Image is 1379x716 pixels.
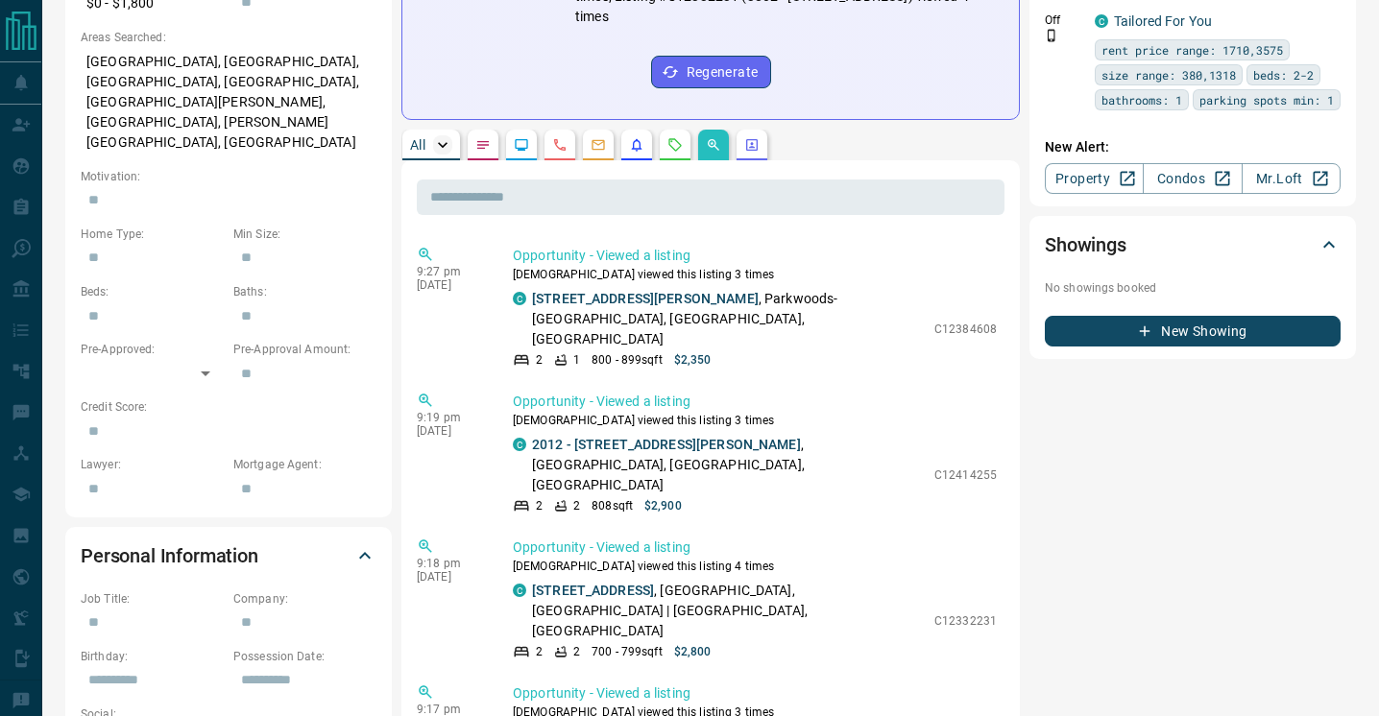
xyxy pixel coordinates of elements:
[513,558,997,575] p: [DEMOGRAPHIC_DATA] viewed this listing 4 times
[532,581,925,641] p: , [GEOGRAPHIC_DATA], [GEOGRAPHIC_DATA] | [GEOGRAPHIC_DATA], [GEOGRAPHIC_DATA]
[417,424,484,438] p: [DATE]
[81,456,224,473] p: Lawyer:
[475,137,491,153] svg: Notes
[1101,65,1236,84] span: size range: 380,1318
[1101,40,1283,60] span: rent price range: 1710,3575
[592,497,633,514] p: 808 sqft
[81,341,224,358] p: Pre-Approved:
[573,643,580,660] p: 2
[514,137,529,153] svg: Lead Browsing Activity
[1045,222,1341,268] div: Showings
[1045,316,1341,346] button: New Showing
[81,226,224,243] p: Home Type:
[629,137,644,153] svg: Listing Alerts
[573,351,580,369] p: 1
[513,584,526,597] div: condos.ca
[81,590,224,608] p: Job Title:
[1045,29,1058,42] svg: Push Notification Only
[81,168,376,185] p: Motivation:
[233,226,376,243] p: Min Size:
[934,466,997,484] p: C12414255
[513,683,997,704] p: Opportunity - Viewed a listing
[1253,65,1314,84] span: beds: 2-2
[591,137,606,153] svg: Emails
[934,321,997,338] p: C12384608
[644,497,682,514] p: $2,900
[934,612,997,630] p: C12332231
[233,648,376,665] p: Possession Date:
[536,497,543,514] p: 2
[417,557,484,570] p: 9:18 pm
[233,341,376,358] p: Pre-Approval Amount:
[674,351,712,369] p: $2,350
[1045,137,1341,157] p: New Alert:
[513,412,997,429] p: [DEMOGRAPHIC_DATA] viewed this listing 3 times
[513,392,997,412] p: Opportunity - Viewed a listing
[651,56,771,88] button: Regenerate
[1095,14,1108,28] div: condos.ca
[513,438,526,451] div: condos.ca
[592,351,662,369] p: 800 - 899 sqft
[674,643,712,660] p: $2,800
[81,540,258,571] h2: Personal Information
[536,643,543,660] p: 2
[1045,229,1126,260] h2: Showings
[513,292,526,305] div: condos.ca
[532,437,801,452] a: 2012 - [STREET_ADDRESS][PERSON_NAME]
[1199,90,1334,109] span: parking spots min: 1
[1114,13,1212,29] a: Tailored For You
[1045,12,1083,29] p: Off
[233,456,376,473] p: Mortgage Agent:
[706,137,721,153] svg: Opportunities
[513,537,997,558] p: Opportunity - Viewed a listing
[1045,279,1341,297] p: No showings booked
[532,289,925,349] p: , Parkwoods-[GEOGRAPHIC_DATA], [GEOGRAPHIC_DATA], [GEOGRAPHIC_DATA]
[536,351,543,369] p: 2
[552,137,568,153] svg: Calls
[532,583,654,598] a: [STREET_ADDRESS]
[573,497,580,514] p: 2
[81,648,224,665] p: Birthday:
[417,570,484,584] p: [DATE]
[592,643,662,660] p: 700 - 799 sqft
[513,246,997,266] p: Opportunity - Viewed a listing
[417,703,484,716] p: 9:17 pm
[1045,163,1144,194] a: Property
[233,283,376,300] p: Baths:
[1242,163,1341,194] a: Mr.Loft
[417,265,484,278] p: 9:27 pm
[410,138,425,152] p: All
[81,398,376,416] p: Credit Score:
[744,137,760,153] svg: Agent Actions
[532,435,925,495] p: , [GEOGRAPHIC_DATA], [GEOGRAPHIC_DATA], [GEOGRAPHIC_DATA]
[532,291,759,306] a: [STREET_ADDRESS][PERSON_NAME]
[1143,163,1242,194] a: Condos
[81,283,224,300] p: Beds:
[417,278,484,292] p: [DATE]
[233,590,376,608] p: Company:
[81,46,376,158] p: [GEOGRAPHIC_DATA], [GEOGRAPHIC_DATA], [GEOGRAPHIC_DATA], [GEOGRAPHIC_DATA], [GEOGRAPHIC_DATA][PER...
[81,29,376,46] p: Areas Searched:
[81,533,376,579] div: Personal Information
[667,137,683,153] svg: Requests
[417,411,484,424] p: 9:19 pm
[1101,90,1182,109] span: bathrooms: 1
[513,266,997,283] p: [DEMOGRAPHIC_DATA] viewed this listing 3 times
